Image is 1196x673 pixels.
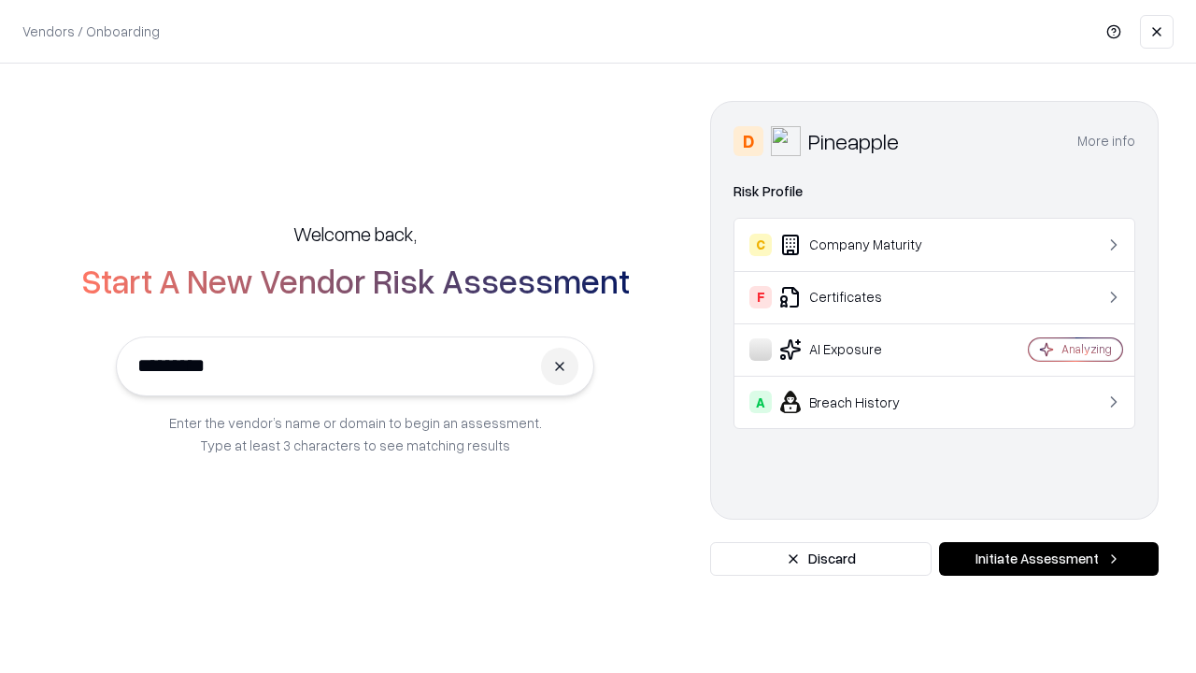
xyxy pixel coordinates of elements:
[293,221,417,247] h5: Welcome back,
[169,411,542,456] p: Enter the vendor’s name or domain to begin an assessment. Type at least 3 characters to see match...
[939,542,1159,576] button: Initiate Assessment
[749,286,973,308] div: Certificates
[1061,341,1112,357] div: Analyzing
[733,126,763,156] div: D
[749,391,973,413] div: Breach History
[749,234,973,256] div: Company Maturity
[749,234,772,256] div: C
[749,286,772,308] div: F
[749,391,772,413] div: A
[808,126,899,156] div: Pineapple
[733,180,1135,203] div: Risk Profile
[81,262,630,299] h2: Start A New Vendor Risk Assessment
[749,338,973,361] div: AI Exposure
[710,542,932,576] button: Discard
[22,21,160,41] p: Vendors / Onboarding
[771,126,801,156] img: Pineapple
[1077,124,1135,158] button: More info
